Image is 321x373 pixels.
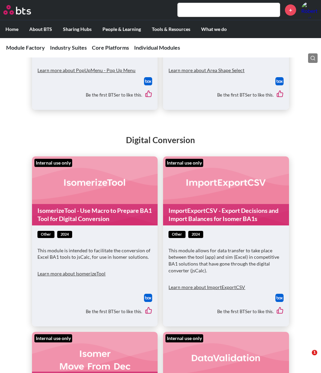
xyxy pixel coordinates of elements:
[285,4,296,16] a: +
[32,204,158,225] a: IsomerizeTool - Use Macro to Prepare BA1 Tool for Digital Conversion
[37,267,106,281] button: Learn more about IsomerizeTool
[92,44,129,51] a: Core Platforms
[165,334,203,342] div: Internal use only
[57,231,72,238] span: 2024
[298,350,314,366] iframe: Intercom live chat
[144,294,152,302] img: Box logo
[188,231,203,238] span: 2024
[144,77,152,85] img: Box logo
[165,159,203,167] div: Internal use only
[58,20,97,38] label: Sharing Hubs
[3,5,44,15] a: Go home
[3,5,31,15] img: BTS Logo
[196,20,232,38] label: What we do
[275,77,284,85] img: Box logo
[134,44,180,51] a: Individual Modules
[24,20,58,38] label: About BTS
[301,2,318,18] img: Robert Beckett
[168,231,186,238] span: other
[301,2,318,18] a: Profile
[37,64,135,77] button: Learn more about PopUpMenu - Pop Up Menu
[6,44,45,51] a: Module Factory
[312,350,317,355] span: 1
[163,204,289,225] a: ImportExportCSV - Export Decisions and Import Balances for Isomer BA1s
[146,20,196,38] label: Tools & Resources
[97,20,146,38] label: People & Learning
[144,77,152,85] a: Download file from Box
[275,77,284,85] a: Download file from Box
[144,294,152,302] a: Download file from Box
[275,294,284,302] a: Download file from Box
[37,302,152,321] div: Be the first BTSer to like this.
[168,64,244,77] button: Learn more about Area Shape Select
[37,247,152,260] p: This module is intended to facilitate the conversion of Excel BA1 tools to jsCalc, for use in Iso...
[168,247,283,274] p: This module allows for data transfer to take place between the tool (app) and sim (Excel) in comp...
[275,294,284,302] img: Box logo
[37,231,54,238] span: other
[37,85,152,104] div: Be the first BTSer to like this.
[168,302,283,321] div: Be the first BTSer to like this.
[168,85,283,104] div: Be the first BTSer to like this.
[50,44,87,51] a: Industry Suites
[34,334,72,342] div: Internal use only
[168,280,245,294] button: Learn more about ImportExportCSV
[34,159,72,167] div: Internal use only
